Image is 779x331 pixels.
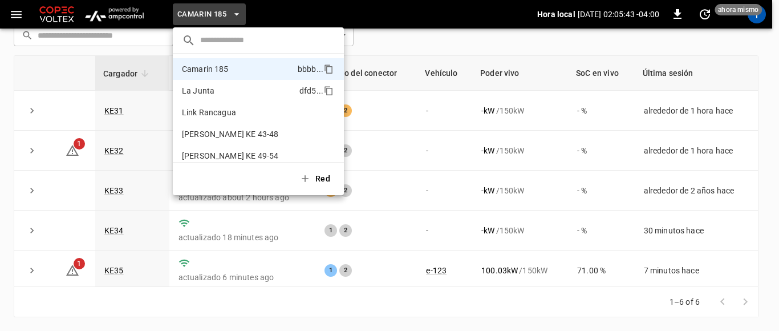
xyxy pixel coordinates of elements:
[182,85,214,96] p: La Junta
[182,150,278,162] p: [PERSON_NAME] KE 49-54
[182,63,229,75] p: Camarin 185
[182,107,236,118] p: Link Rancagua
[323,62,335,76] div: copy
[293,167,339,191] button: Red
[182,128,278,140] p: [PERSON_NAME] KE 43-48
[323,84,335,98] div: copy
